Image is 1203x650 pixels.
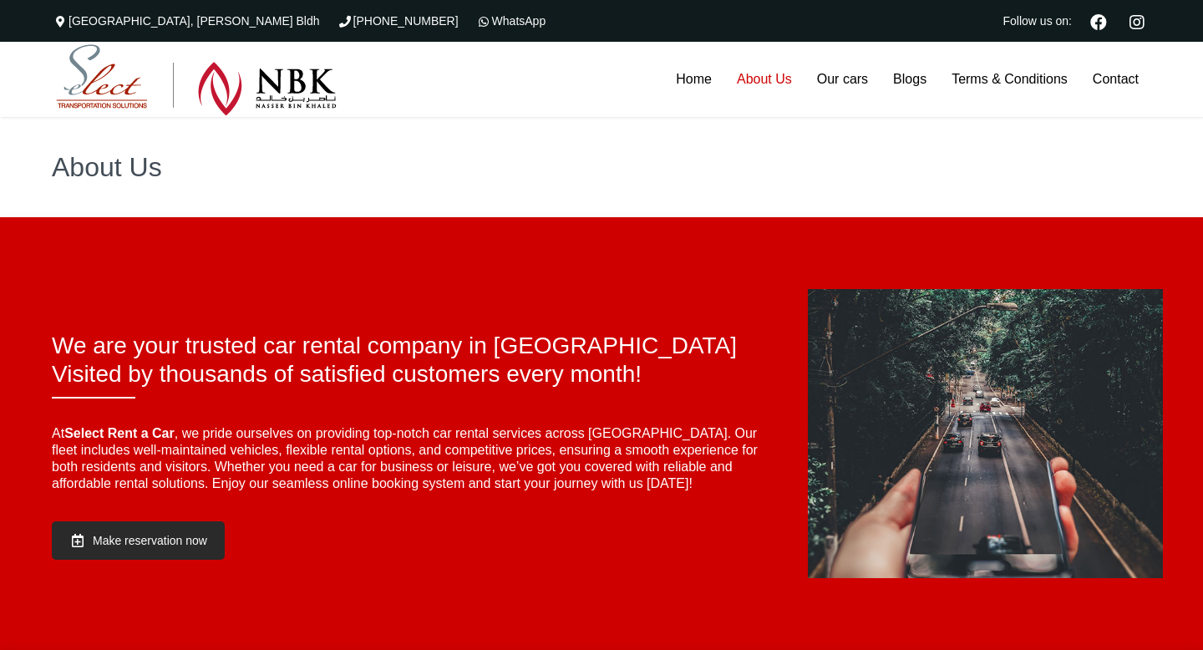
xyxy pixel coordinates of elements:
a: Facebook [1084,12,1114,30]
a: Our cars [805,42,881,117]
a: Make reservation now [52,521,225,560]
h2: We are your trusted car rental company in [GEOGRAPHIC_DATA] Visited by thousands of satisfied cus... [52,332,766,388]
img: Select Rent a Car [56,44,337,116]
h1: About Us [52,154,1151,180]
a: [PHONE_NUMBER] [337,14,459,28]
a: Terms & Conditions [939,42,1080,117]
p: At , we pride ourselves on providing top-notch car rental services across [GEOGRAPHIC_DATA]. Our ... [52,425,766,492]
a: WhatsApp [475,14,546,28]
a: About Us [724,42,805,117]
a: Home [663,42,724,117]
a: Blogs [881,42,939,117]
a: Contact [1080,42,1151,117]
strong: Select Rent a Car [64,426,175,440]
a: Instagram [1122,12,1151,30]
